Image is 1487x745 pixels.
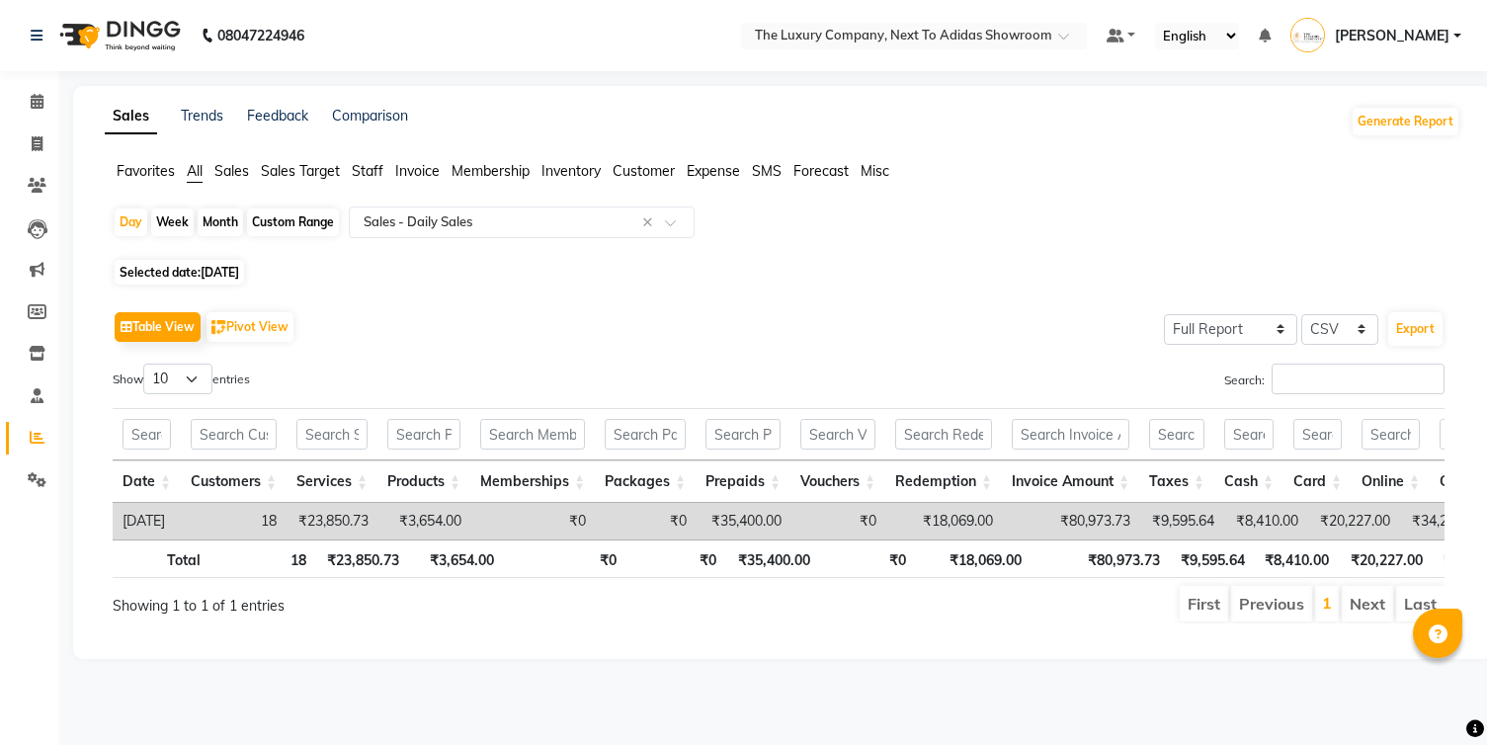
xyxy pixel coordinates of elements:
[1139,460,1214,503] th: Taxes: activate to sort column ascending
[696,460,790,503] th: Prepaids: activate to sort column ascending
[187,162,203,180] span: All
[1224,364,1445,394] label: Search:
[885,460,1002,503] th: Redemption: activate to sort column ascending
[687,162,740,180] span: Expense
[387,419,460,450] input: Search Products
[613,162,675,180] span: Customer
[800,419,875,450] input: Search Vouchers
[115,312,201,342] button: Table View
[726,539,820,578] th: ₹35,400.00
[1388,312,1443,346] button: Export
[1352,460,1430,503] th: Online: activate to sort column ascending
[352,162,383,180] span: Staff
[1224,503,1308,539] td: ₹8,410.00
[113,460,181,503] th: Date: activate to sort column ascending
[287,460,377,503] th: Services: activate to sort column ascending
[217,8,304,63] b: 08047224946
[791,503,886,539] td: ₹0
[115,260,244,285] span: Selected date:
[143,364,212,394] select: Showentries
[480,419,585,450] input: Search Memberships
[1293,419,1342,450] input: Search Card
[247,107,308,124] a: Feedback
[1149,419,1204,450] input: Search Taxes
[211,320,226,335] img: pivot.png
[705,419,781,450] input: Search Prepaids
[1290,18,1325,52] img: MADHU SHARMA
[113,364,250,394] label: Show entries
[1224,419,1274,450] input: Search Cash
[1335,26,1449,46] span: [PERSON_NAME]
[470,460,595,503] th: Memberships: activate to sort column ascending
[452,162,530,180] span: Membership
[261,162,340,180] span: Sales Target
[1339,539,1432,578] th: ₹20,227.00
[916,539,1032,578] th: ₹18,069.00
[287,503,378,539] td: ₹23,850.73
[861,162,889,180] span: Misc
[1003,503,1140,539] td: ₹80,973.73
[642,212,659,233] span: Clear all
[596,503,697,539] td: ₹0
[50,8,186,63] img: logo
[316,539,409,578] th: ₹23,850.73
[296,419,368,450] input: Search Services
[1272,364,1445,394] input: Search:
[105,99,157,134] a: Sales
[820,539,916,578] th: ₹0
[207,312,293,342] button: Pivot View
[1353,108,1458,135] button: Generate Report
[1032,539,1170,578] th: ₹80,973.73
[471,503,596,539] td: ₹0
[1170,539,1255,578] th: ₹9,595.64
[117,162,175,180] span: Favorites
[201,265,239,280] span: [DATE]
[605,419,686,450] input: Search Packages
[210,539,316,578] th: 18
[378,503,471,539] td: ₹3,654.00
[1362,419,1420,450] input: Search Online
[1012,419,1129,450] input: Search Invoice Amount
[752,162,782,180] span: SMS
[123,419,171,450] input: Search Date
[1308,503,1400,539] td: ₹20,227.00
[1214,460,1283,503] th: Cash: activate to sort column ascending
[1322,593,1332,613] a: 1
[113,539,210,578] th: Total
[332,107,408,124] a: Comparison
[181,503,287,539] td: 18
[504,539,627,578] th: ₹0
[247,208,339,236] div: Custom Range
[113,503,181,539] td: [DATE]
[790,460,885,503] th: Vouchers: activate to sort column ascending
[895,419,992,450] input: Search Redemption
[214,162,249,180] span: Sales
[1255,539,1340,578] th: ₹8,410.00
[1002,460,1139,503] th: Invoice Amount: activate to sort column ascending
[191,419,277,450] input: Search Customers
[113,584,650,617] div: Showing 1 to 1 of 1 entries
[697,503,791,539] td: ₹35,400.00
[395,162,440,180] span: Invoice
[886,503,1003,539] td: ₹18,069.00
[409,539,503,578] th: ₹3,654.00
[181,107,223,124] a: Trends
[115,208,147,236] div: Day
[181,460,287,503] th: Customers: activate to sort column ascending
[626,539,725,578] th: ₹0
[595,460,696,503] th: Packages: activate to sort column ascending
[1140,503,1224,539] td: ₹9,595.64
[541,162,601,180] span: Inventory
[377,460,470,503] th: Products: activate to sort column ascending
[198,208,243,236] div: Month
[1283,460,1352,503] th: Card: activate to sort column ascending
[793,162,849,180] span: Forecast
[151,208,194,236] div: Week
